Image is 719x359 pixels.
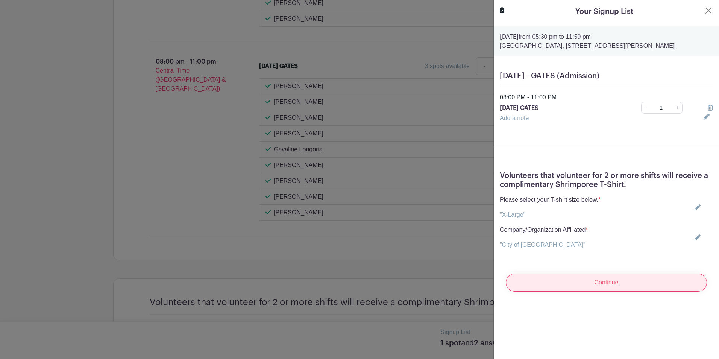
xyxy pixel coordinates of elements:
strong: [DATE] [500,34,519,40]
a: "City of [GEOGRAPHIC_DATA]" [500,242,586,248]
p: Company/Organization Affiliated [500,225,588,234]
div: 08:00 PM - 11:00 PM [495,93,717,102]
a: "X-Large" [500,211,525,218]
h5: Volunteers that volunteer for 2 or more shifts will receive a complimentary Shrimporee T-Shirt. [500,171,713,189]
p: [DATE] GATES [500,103,620,113]
h5: [DATE] - GATES (Admission) [500,71,713,81]
p: [GEOGRAPHIC_DATA], [STREET_ADDRESS][PERSON_NAME] [500,41,713,50]
a: - [641,102,649,114]
button: Close [704,6,713,15]
a: Add a note [500,115,529,121]
p: Please select your T-shirt size below. [500,195,601,204]
a: + [673,102,683,114]
p: from 05:30 pm to 11:59 pm [500,32,713,41]
h5: Your Signup List [575,6,633,17]
input: Continue [506,274,707,292]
